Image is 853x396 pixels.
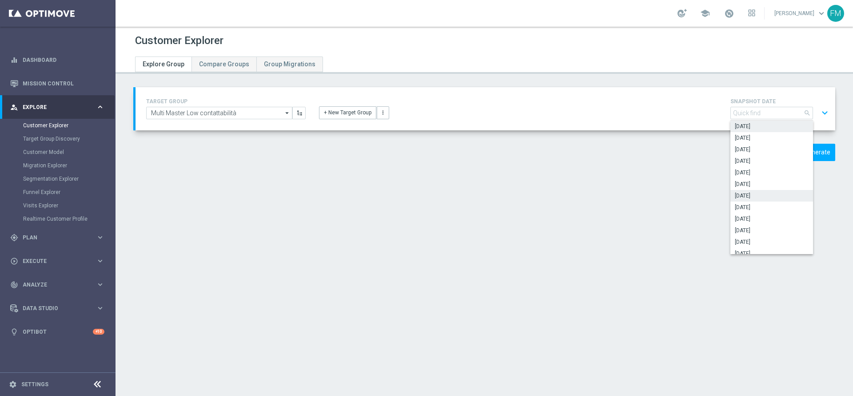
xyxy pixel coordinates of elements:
[23,159,115,172] div: Migration Explorer
[377,106,389,119] button: more_vert
[817,8,826,18] span: keyboard_arrow_down
[10,48,104,72] div: Dashboard
[319,106,376,119] button: + New Target Group
[135,57,323,72] ul: Tabs
[10,234,96,242] div: Plan
[10,104,105,111] button: person_search Explore keyboard_arrow_right
[23,235,96,240] span: Plan
[773,7,827,20] a: [PERSON_NAME]keyboard_arrow_down
[23,132,115,145] div: Target Group Discovery
[10,304,96,312] div: Data Studio
[10,258,105,265] button: play_circle_outline Execute keyboard_arrow_right
[735,181,809,188] span: [DATE]
[23,202,92,209] a: Visits Explorer
[735,169,809,176] span: [DATE]
[21,382,48,387] a: Settings
[735,146,809,153] span: [DATE]
[9,380,17,388] i: settings
[818,105,831,121] button: expand_more
[10,257,96,265] div: Execute
[10,328,18,336] i: lightbulb
[146,96,825,121] div: TARGET GROUP arrow_drop_down + New Target Group more_vert SNAPSHOT DATE arrow_drop_down search [D...
[23,186,115,199] div: Funnel Explorer
[23,135,92,142] a: Target Group Discovery
[735,123,809,130] span: [DATE]
[380,109,386,116] i: more_vert
[23,320,93,343] a: Optibot
[10,80,105,87] button: Mission Control
[23,215,92,222] a: Realtime Customer Profile
[735,134,809,141] span: [DATE]
[730,98,832,105] h4: SNAPSHOT DATE
[96,257,104,265] i: keyboard_arrow_right
[23,212,115,226] div: Realtime Customer Profile
[10,57,105,64] button: equalizer Dashboard
[96,103,104,111] i: keyboard_arrow_right
[283,107,292,119] i: arrow_drop_down
[735,238,809,246] span: [DATE]
[146,98,306,105] h4: TARGET GROUP
[10,257,18,265] i: play_circle_outline
[96,304,104,312] i: keyboard_arrow_right
[10,72,104,95] div: Mission Control
[199,61,249,68] span: Compare Groups
[23,199,115,212] div: Visits Explorer
[23,306,96,311] span: Data Studio
[735,204,809,211] span: [DATE]
[735,192,809,199] span: [DATE]
[730,107,813,119] input: Quick find
[735,158,809,165] span: [DATE]
[23,175,92,182] a: Segmentation Explorer
[10,103,18,111] i: person_search
[23,48,104,72] a: Dashboard
[96,280,104,289] i: keyboard_arrow_right
[23,105,96,110] span: Explore
[10,234,18,242] i: gps_fixed
[23,259,96,264] span: Execute
[10,320,104,343] div: Optibot
[93,329,104,335] div: +10
[735,227,809,234] span: [DATE]
[10,281,96,289] div: Analyze
[146,107,292,119] input: Select Existing or Create New
[264,61,315,68] span: Group Migrations
[23,119,115,132] div: Customer Explorer
[799,144,835,161] button: Generate
[23,145,115,159] div: Customer Model
[10,305,105,312] button: Data Studio keyboard_arrow_right
[10,234,105,241] button: gps_fixed Plan keyboard_arrow_right
[735,215,809,222] span: [DATE]
[23,162,92,169] a: Migration Explorer
[10,103,96,111] div: Explore
[23,282,96,287] span: Analyze
[735,250,809,257] span: [DATE]
[23,172,115,186] div: Segmentation Explorer
[10,281,18,289] i: track_changes
[23,72,104,95] a: Mission Control
[23,149,92,156] a: Customer Model
[10,328,105,335] button: lightbulb Optibot +10
[804,109,811,117] span: search
[135,34,223,47] h1: Customer Explorer
[700,8,710,18] span: school
[10,56,18,64] i: equalizer
[10,281,105,288] button: track_changes Analyze keyboard_arrow_right
[23,122,92,129] a: Customer Explorer
[827,5,844,22] div: FM
[143,61,184,68] span: Explore Group
[23,189,92,196] a: Funnel Explorer
[96,233,104,242] i: keyboard_arrow_right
